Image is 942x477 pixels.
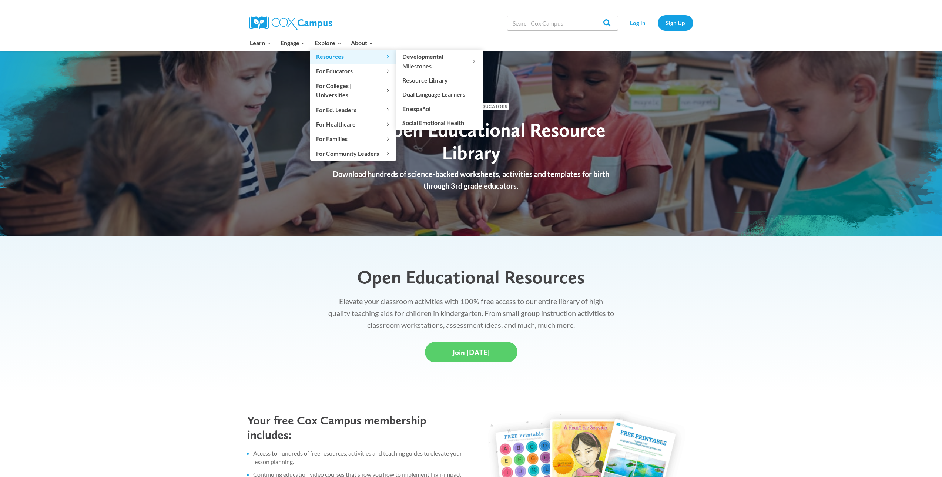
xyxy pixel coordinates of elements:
a: Join [DATE] [425,342,517,362]
button: Child menu of For Healthcare [310,117,396,131]
input: Search Cox Campus [507,16,618,30]
a: Resource Library [396,73,483,87]
p: Elevate your classroom activities with 100% free access to our entire library of high quality tea... [328,295,614,331]
span: Free Open Educational Resource Library [337,118,606,164]
button: Child menu of For Educators [310,64,396,78]
a: Sign Up [658,15,693,30]
button: Child menu of For Families [310,132,396,146]
button: Child menu of For Colleges | Universities [310,78,396,102]
span: Your free Cox Campus membership includes: [247,413,426,441]
a: Social Emotional Health [396,116,483,130]
img: Cox Campus [249,16,332,30]
li: Access to hundreds of free resources, activities and teaching guides to elevate your lesson plann... [253,449,464,466]
button: Child menu of Engage [276,35,310,51]
button: Child menu of Resources [310,50,396,64]
button: Child menu of About [346,35,378,51]
button: Child menu of For Ed. Leaders [310,103,396,117]
a: Log In [622,15,654,30]
nav: Secondary Navigation [622,15,693,30]
p: Download hundreds of science-backed worksheets, activities and templates for birth through 3rd gr... [321,168,621,192]
nav: Primary Navigation [245,35,378,51]
button: Child menu of Developmental Milestones [396,50,483,73]
button: Child menu of Explore [310,35,346,51]
button: Child menu of Learn [245,35,276,51]
a: Dual Language Learners [396,87,483,101]
span: Open Educational Resources [357,266,585,288]
span: Join [DATE] [453,348,490,357]
a: En español [396,101,483,115]
button: Child menu of For Community Leaders [310,146,396,160]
